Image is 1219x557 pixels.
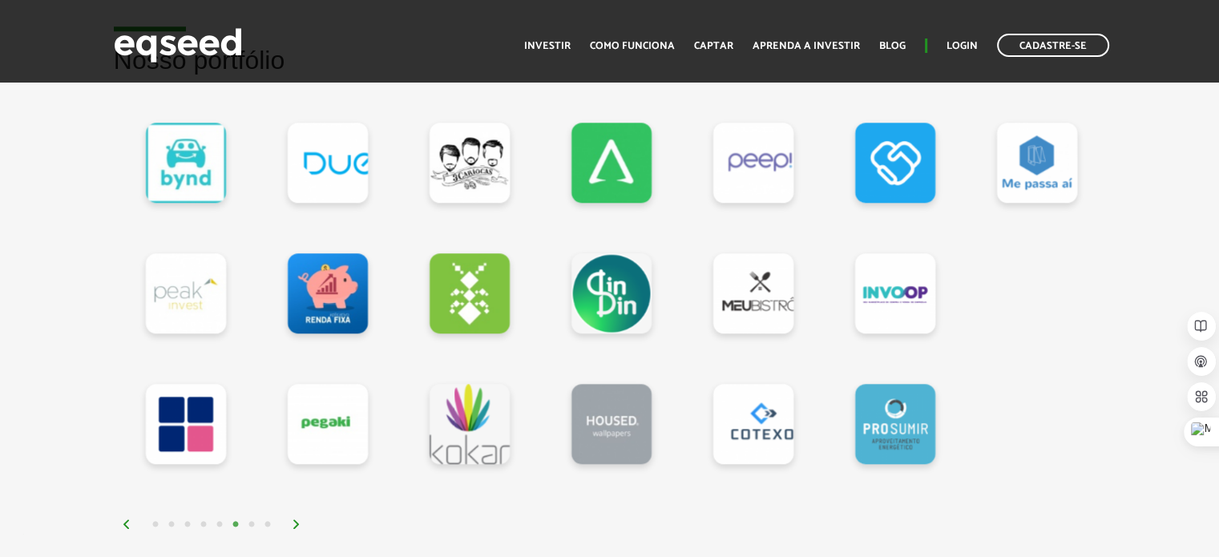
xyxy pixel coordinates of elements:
a: Invoop [855,253,935,333]
a: Meu Bistrô [713,253,793,333]
a: Bynd [146,123,226,203]
a: Due Laser [288,123,368,203]
a: Contraktor [855,123,935,203]
a: Kokar [430,384,510,464]
a: Me Passa Aí [997,123,1077,203]
button: 1 of 4 [147,517,163,533]
a: Allugator [571,123,652,203]
a: Housed [571,384,652,464]
a: DinDin [571,253,652,333]
button: 3 of 4 [180,517,196,533]
a: Pegaki [288,384,368,464]
button: 4 of 4 [196,517,212,533]
button: 5 of 4 [212,517,228,533]
a: 3Cariocas [430,123,510,203]
a: Aprenda a investir [753,41,860,51]
a: GreenAnt [430,253,510,333]
button: 7 of 4 [244,517,260,533]
img: EqSeed [114,24,242,67]
img: arrow%20right.svg [292,519,301,529]
a: Mutual [146,384,226,464]
a: Blog [879,41,906,51]
a: Investir [524,41,571,51]
button: 8 of 4 [260,517,276,533]
a: Login [947,41,978,51]
a: Peepi [713,123,793,203]
a: App Renda Fixa [288,253,368,333]
button: 2 of 4 [163,517,180,533]
img: arrow%20left.svg [122,519,131,529]
a: Captar [694,41,733,51]
a: Cotexo [713,384,793,464]
a: Como funciona [590,41,675,51]
a: Peak Invest [146,253,226,333]
a: Cadastre-se [997,34,1109,57]
button: 6 of 4 [228,517,244,533]
a: Prosumir [855,384,935,464]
